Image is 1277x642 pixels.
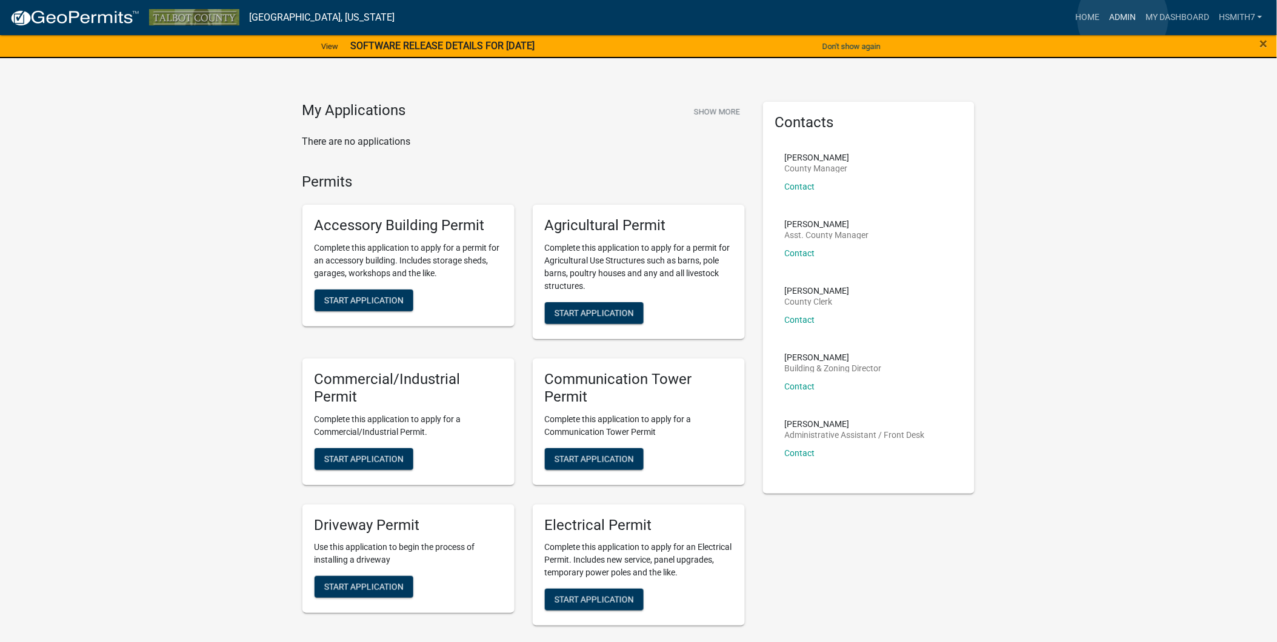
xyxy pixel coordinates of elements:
[1104,6,1141,29] a: Admin
[785,220,869,228] p: [PERSON_NAME]
[785,315,815,325] a: Contact
[545,217,733,234] h5: Agricultural Permit
[315,576,413,598] button: Start Application
[555,595,634,604] span: Start Application
[302,102,406,120] h4: My Applications
[545,517,733,534] h5: Electrical Permit
[785,420,925,428] p: [PERSON_NAME]
[785,248,815,258] a: Contact
[818,36,885,56] button: Don't show again
[785,164,850,173] p: County Manager
[249,7,395,28] a: [GEOGRAPHIC_DATA], [US_STATE]
[785,382,815,391] a: Contact
[1141,6,1214,29] a: My Dashboard
[315,371,502,406] h5: Commercial/Industrial Permit
[545,413,733,438] p: Complete this application to apply for a Communication Tower Permit
[315,217,502,234] h5: Accessory Building Permit
[689,102,745,122] button: Show More
[315,242,502,280] p: Complete this application to apply for a permit for an accessory building. Includes storage sheds...
[785,364,882,372] p: Building & Zoning Director
[315,517,502,534] h5: Driveway Permit
[324,296,404,305] span: Start Application
[785,153,850,162] p: [PERSON_NAME]
[545,541,733,579] p: Complete this application to apply for an Electrical Permit. Includes new service, panel upgrades...
[785,286,850,295] p: [PERSON_NAME]
[545,242,733,293] p: Complete this application to apply for a permit for Agricultural Use Structures such as barns, po...
[555,454,634,463] span: Start Application
[149,9,239,25] img: Talbot County, Georgia
[545,302,644,324] button: Start Application
[545,448,644,470] button: Start Application
[315,541,502,566] p: Use this application to begin the process of installing a driveway
[785,231,869,239] p: Asst. County Manager
[316,36,343,56] a: View
[315,290,413,311] button: Start Application
[1070,6,1104,29] a: Home
[785,297,850,306] p: County Clerk
[785,353,882,362] p: [PERSON_NAME]
[1260,36,1268,51] button: Close
[775,114,963,131] h5: Contacts
[545,371,733,406] h5: Communication Tower Permit
[545,589,644,611] button: Start Application
[350,40,535,51] strong: SOFTWARE RELEASE DETAILS FOR [DATE]
[555,308,634,318] span: Start Application
[315,448,413,470] button: Start Application
[785,431,925,439] p: Administrative Assistant / Front Desk
[785,448,815,458] a: Contact
[302,173,745,191] h4: Permits
[302,134,745,149] p: There are no applications
[1260,35,1268,52] span: ×
[1214,6,1267,29] a: hsmith7
[315,413,502,438] p: Complete this application to apply for a Commercial/Industrial Permit.
[324,582,404,592] span: Start Application
[785,182,815,191] a: Contact
[324,454,404,463] span: Start Application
